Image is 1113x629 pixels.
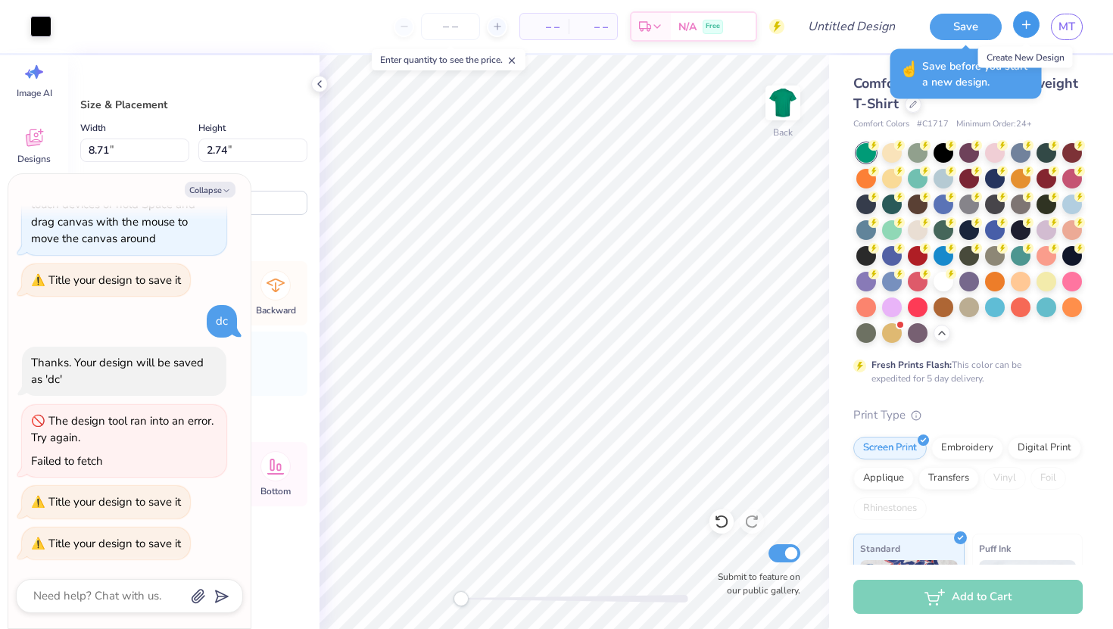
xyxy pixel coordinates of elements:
span: Free [706,21,720,32]
div: Applique [853,467,914,490]
div: Thanks. Your design will be saved as 'dc' [31,355,204,388]
span: MT [1058,18,1075,36]
button: Collapse [185,182,235,198]
span: Puff Ink [979,540,1011,556]
div: Print Type [853,406,1083,424]
span: Standard [860,540,900,556]
label: Height [198,119,226,137]
div: Screen Print [853,437,927,459]
div: Failed to fetch [31,453,103,469]
div: This color can be expedited for 5 day delivery. [871,358,1058,385]
span: Minimum Order: 24 + [956,118,1032,131]
span: Bottom [260,485,291,497]
label: Rotate [198,171,225,189]
div: Embroidery [931,437,1003,459]
div: dc [216,313,228,329]
div: Back [773,126,793,139]
span: # C1717 [917,118,949,131]
span: Image AI [17,87,52,99]
div: Accessibility label [454,591,469,606]
span: Save before you start a new design. [922,58,1033,90]
div: The design tool ran into an error. Try again. [31,413,214,446]
img: Back [768,88,798,118]
span: – – [529,19,560,35]
span: Comfort Colors Adult Heavyweight T-Shirt [853,74,1078,113]
label: Width [80,119,106,137]
span: ☝️ [899,58,918,90]
div: Size & Placement [80,97,307,113]
input: – – [421,13,480,40]
span: Comfort Colors [853,118,909,131]
div: Enter quantity to see the price. [372,49,525,70]
div: Foil [1030,467,1066,490]
input: Untitled Design [796,11,907,42]
button: Save [930,14,1002,40]
span: Backward [256,304,296,316]
label: Distance from Collar [80,172,162,190]
span: – – [578,19,608,35]
div: Title your design to save it [48,494,181,509]
label: Submit to feature on our public gallery. [709,570,800,597]
div: Create New Design [978,47,1073,68]
span: N/A [678,19,697,35]
a: MT [1051,14,1083,40]
div: Title your design to save it [48,536,181,551]
div: Transfers [918,467,979,490]
div: Digital Print [1008,437,1081,459]
div: Title your design to save it [48,272,181,288]
div: Rhinestones [853,497,927,520]
span: Designs [17,153,51,165]
strong: Fresh Prints Flash: [871,359,952,371]
div: Vinyl [984,467,1026,490]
